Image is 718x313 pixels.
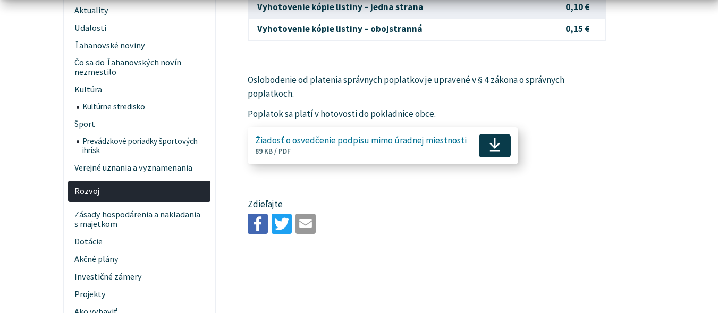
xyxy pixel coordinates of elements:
span: Čo sa do Ťahanovských novín nezmestilo [74,54,205,81]
span: Aktuality [74,2,205,19]
strong: 0,15 € [565,23,589,35]
p: Poplatok sa platí v hotovosti do pokladnice obce. [248,107,606,121]
span: Žiadosť o osvedčenie podpisu mimo úradnej miestnosti [255,136,467,146]
a: Investičné zámery [68,268,210,285]
a: Zásady hospodárenia a nakladania s majetkom [68,206,210,233]
p: Zdieľajte [248,198,606,212]
img: Zdieľať na Twitteri [272,214,292,234]
a: Prevádzkové poriadky športových ihrísk [77,133,211,159]
span: Dotácie [74,233,205,250]
span: Akčné plány [74,250,205,268]
a: Projekty [68,285,210,303]
a: Dotácie [68,233,210,250]
p: Oslobodenie od platenia správnych poplatkov je upravené v § 4 zákona o správnych poplatkoch. [248,73,606,100]
strong: Vyhotovenie kópie listiny – jedna strana [257,1,424,13]
span: Zásady hospodárenia a nakladania s majetkom [74,206,205,233]
span: 89 KB / PDF [255,147,291,156]
span: Ťahanovské noviny [74,37,205,54]
strong: 0,10 € [565,1,589,13]
a: Akčné plány [68,250,210,268]
a: Udalosti [68,19,210,37]
a: Kultúrne stredisko [77,99,211,116]
span: Kultúra [74,81,205,99]
a: Aktuality [68,2,210,19]
span: Projekty [74,285,205,303]
a: Rozvoj [68,181,210,202]
a: Ťahanovské noviny [68,37,210,54]
span: Prevádzkové poriadky športových ihrísk [82,133,205,159]
a: Šport [68,115,210,133]
a: Čo sa do Ťahanovských novín nezmestilo [68,54,210,81]
a: Kultúra [68,81,210,99]
span: Udalosti [74,19,205,37]
span: Kultúrne stredisko [82,99,205,116]
img: Zdieľať na Facebooku [248,214,268,234]
a: Verejné uznania a vyznamenania [68,159,210,176]
strong: Vyhotovenie kópie listiny – obojstranná [257,23,423,35]
span: Rozvoj [74,182,205,200]
span: Investičné zámery [74,268,205,285]
span: Verejné uznania a vyznamenania [74,159,205,176]
a: Žiadosť o osvedčenie podpisu mimo úradnej miestnosti89 KB / PDF [248,127,518,164]
img: Zdieľať e-mailom [295,214,316,234]
span: Šport [74,115,205,133]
